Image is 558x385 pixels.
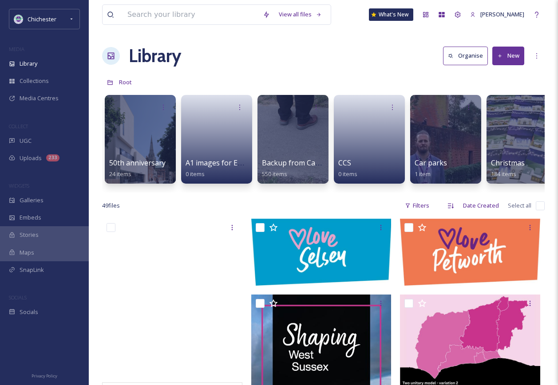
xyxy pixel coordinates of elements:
[20,213,41,222] span: Embeds
[119,77,132,87] a: Root
[20,266,44,274] span: SnapLink
[46,154,59,161] div: 233
[129,43,181,69] a: Library
[28,15,56,23] span: Chichester
[109,158,166,168] span: 50th anniversary
[400,197,434,214] div: Filters
[338,159,357,178] a: CCS0 items
[186,170,205,178] span: 0 items
[9,294,27,301] span: SOCIALS
[186,159,265,178] a: A1 images for EPH walls0 items
[32,373,57,379] span: Privacy Policy
[491,170,516,178] span: 184 items
[443,47,488,65] button: Organise
[20,137,32,145] span: UGC
[20,308,38,316] span: Socials
[338,158,351,168] span: CCS
[9,46,24,52] span: MEDIA
[251,219,392,285] img: LoveSelsey-RGB.jpg
[123,5,258,24] input: Search your library
[491,159,525,178] a: Christmas184 items
[32,370,57,381] a: Privacy Policy
[186,158,265,168] span: A1 images for EPH walls
[14,15,23,24] img: Logo_of_Chichester_District_Council.png
[109,159,166,178] a: 50th anniversary24 items
[109,170,131,178] span: 24 items
[480,10,524,18] span: [PERSON_NAME]
[20,248,34,257] span: Maps
[20,59,37,68] span: Library
[443,47,492,65] a: Organise
[20,196,44,204] span: Galleries
[491,158,525,168] span: Christmas
[400,219,540,285] img: LovePetworth-RGB.jpg
[338,170,357,178] span: 0 items
[415,170,431,178] span: 1 item
[20,94,59,102] span: Media Centres
[262,159,332,178] a: Backup from Camera550 items
[369,8,413,21] a: What's New
[9,182,29,189] span: WIDGETS
[508,201,531,210] span: Select all
[274,6,326,23] a: View all files
[119,78,132,86] span: Root
[492,47,524,65] button: New
[466,6,529,23] a: [PERSON_NAME]
[262,170,287,178] span: 550 items
[415,158,447,168] span: Car parks
[9,123,28,130] span: COLLECT
[20,77,49,85] span: Collections
[20,231,39,239] span: Stories
[20,154,42,162] span: Uploads
[262,158,332,168] span: Backup from Camera
[102,201,120,210] span: 49 file s
[415,159,447,178] a: Car parks1 item
[459,197,503,214] div: Date Created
